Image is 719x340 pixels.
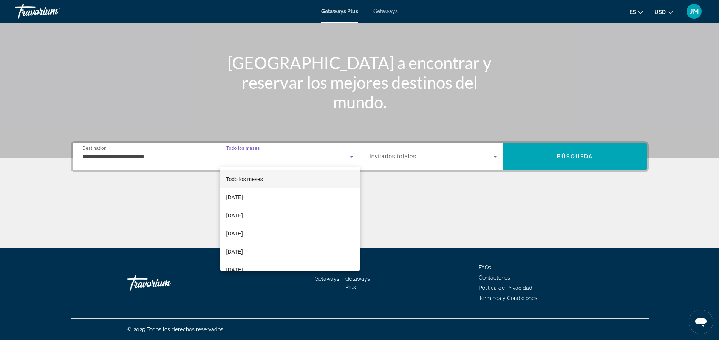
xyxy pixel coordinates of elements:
[689,310,713,334] iframe: Button to launch messaging window
[226,211,243,220] span: [DATE]
[226,193,243,202] span: [DATE]
[226,247,243,256] span: [DATE]
[226,229,243,238] span: [DATE]
[226,265,243,274] span: [DATE]
[226,176,263,182] span: Todo los meses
